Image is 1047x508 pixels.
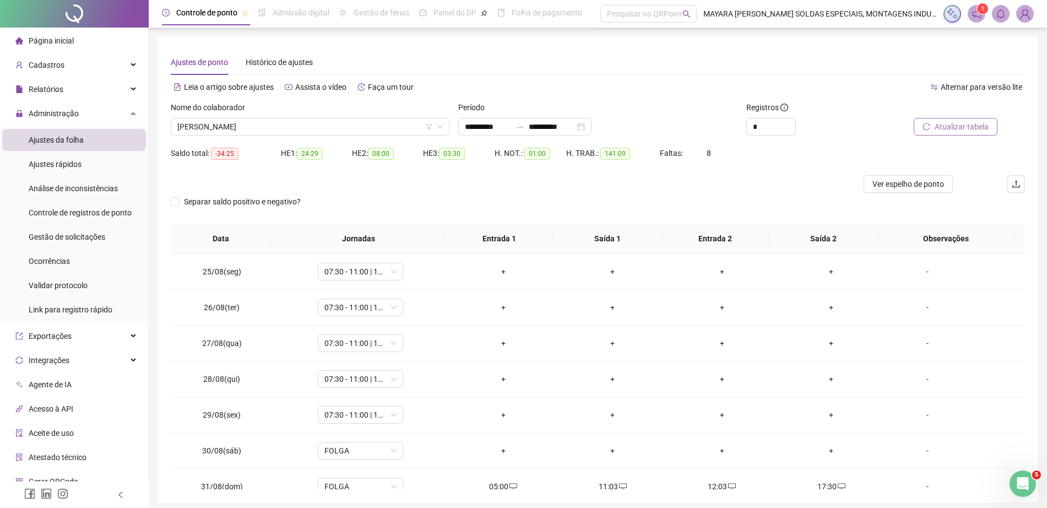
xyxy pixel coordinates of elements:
[785,480,877,493] div: 17:30
[481,10,487,17] span: pushpin
[202,446,241,455] span: 30/08(sáb)
[29,281,88,290] span: Validar protocolo
[600,148,630,160] span: 141:09
[273,8,329,17] span: Admissão digital
[29,453,86,462] span: Atestado técnico
[946,8,958,20] img: sparkle-icon.fc2bf0ac1784a2077858766a79e2daf3.svg
[324,263,397,280] span: 07:30 - 11:00 | 12:00 - 17:18
[785,409,877,421] div: +
[676,373,768,385] div: +
[285,83,292,91] span: youtube
[785,266,877,278] div: +
[177,118,443,135] span: ADAILSON SILVA DOS SANTOS
[1012,180,1021,188] span: upload
[567,337,659,349] div: +
[661,224,769,254] th: Entrada 2
[566,147,660,160] div: H. TRAB.:
[930,83,938,91] span: swap
[895,337,960,349] div: -
[29,257,70,266] span: Ocorrências
[29,36,74,45] span: Página inicial
[272,224,446,254] th: Jornadas
[15,405,23,413] span: api
[516,122,524,131] span: to
[895,266,960,278] div: -
[29,380,72,389] span: Agente de IA
[567,480,659,493] div: 11:03
[324,299,397,316] span: 07:30 - 11:00 | 12:00 - 17:18
[15,85,23,93] span: file
[895,445,960,457] div: -
[419,9,427,17] span: dashboard
[15,429,23,437] span: audit
[1017,6,1033,22] img: 81816
[281,147,352,160] div: HE 1:
[676,409,768,421] div: +
[29,160,82,169] span: Ajustes rápidos
[895,409,960,421] div: -
[895,480,960,493] div: -
[972,9,981,19] span: notification
[495,147,566,160] div: H. NOT.:
[981,5,985,13] span: 1
[837,483,845,490] span: desktop
[977,3,988,14] sup: 1
[660,149,685,158] span: Faltas:
[567,266,659,278] div: +
[24,488,35,499] span: facebook
[368,148,394,160] span: 08:00
[324,442,397,459] span: FOLGA
[324,478,397,495] span: FOLGA
[211,148,238,160] span: -34:25
[176,8,237,17] span: Controle de ponto
[923,123,930,131] span: reload
[201,482,243,491] span: 31/08(dom)
[785,337,877,349] div: +
[458,337,550,349] div: +
[437,123,443,130] span: down
[297,148,323,160] span: 24:29
[618,483,627,490] span: desktop
[204,303,240,312] span: 26/08(ter)
[171,224,272,254] th: Data
[352,147,423,160] div: HE 2:
[171,147,281,160] div: Saldo total:
[203,375,240,383] span: 28/08(qui)
[29,184,118,193] span: Análise de inconsistências
[458,409,550,421] div: +
[676,445,768,457] div: +
[29,332,72,341] span: Exportações
[497,9,505,17] span: book
[368,83,414,91] span: Faça um tour
[769,224,877,254] th: Saída 2
[173,83,181,91] span: file-text
[707,149,711,158] span: 8
[516,122,524,131] span: swap-right
[458,266,550,278] div: +
[1032,471,1041,479] span: 5
[458,445,550,457] div: +
[746,101,788,114] span: Registros
[29,61,64,69] span: Cadastros
[785,301,877,314] div: +
[246,58,313,67] span: Histórico de ajustes
[727,483,736,490] span: desktop
[877,224,1015,254] th: Observações
[785,373,877,385] div: +
[872,178,944,190] span: Ver espelho de ponto
[203,410,241,419] span: 29/08(sex)
[935,121,989,133] span: Atualizar tabela
[242,10,248,17] span: pushpin
[180,196,305,208] span: Separar saldo positivo e negativo?
[1010,471,1036,497] iframe: Intercom live chat
[458,301,550,314] div: +
[354,8,409,17] span: Gestão de férias
[171,58,228,67] span: Ajustes de ponto
[15,37,23,45] span: home
[676,301,768,314] div: +
[676,337,768,349] div: +
[29,477,78,486] span: Gerar QRCode
[567,301,659,314] div: +
[439,148,465,160] span: 03:30
[15,356,23,364] span: sync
